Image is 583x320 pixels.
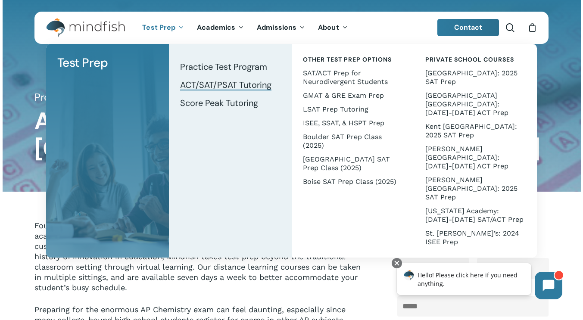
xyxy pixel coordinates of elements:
a: Other Test Prep Options [300,53,406,66]
h5: Prep with the Best [34,90,548,104]
a: ACT/SAT/PSAT Tutoring [178,76,283,94]
span: Boise SAT Prep Class (2025) [303,177,396,186]
a: GMAT & GRE Exam Prep [300,89,406,103]
span: GMAT & GRE Exam Prep [303,91,384,99]
a: SAT/ACT Prep for Neurodivergent Students [300,66,406,89]
a: Test Prep [55,53,160,73]
span: St. [PERSON_NAME]’s: 2024 ISEE Prep [425,229,519,246]
span: About [318,23,339,32]
span: [US_STATE] Academy: [DATE]-[DATE] SAT/ACT Prep [425,207,524,224]
a: About [312,24,354,31]
a: [GEOGRAPHIC_DATA] SAT Prep Class (2025) [300,152,406,175]
span: Test Prep [142,23,175,32]
header: Main Menu [34,12,549,44]
a: [GEOGRAPHIC_DATA]: 2025 SAT Prep [423,66,528,89]
a: Cart [527,23,537,32]
a: LSAT Prep Tutoring [300,103,406,116]
span: Test Prep [57,55,108,71]
p: Founded by two Stanford University graduates, Mindfish empowers students to achieve academic succ... [34,221,367,304]
a: Boise SAT Prep Class (2025) [300,175,406,189]
span: Boulder SAT Prep Class (2025) [303,133,382,149]
span: [PERSON_NAME][GEOGRAPHIC_DATA]: 2025 SAT Prep [425,176,518,201]
a: Score Peak Tutoring [178,94,283,112]
nav: Main Menu [136,12,354,44]
a: [GEOGRAPHIC_DATA] [GEOGRAPHIC_DATA]: [DATE]-[DATE] ACT Prep [423,89,528,120]
span: Score Peak Tutoring [180,97,258,109]
a: St. [PERSON_NAME]’s: 2024 ISEE Prep [423,227,528,249]
h1: AP Chemistry Prep and Tutoring in [GEOGRAPHIC_DATA] & [GEOGRAPHIC_DATA] [34,107,548,162]
a: Boulder SAT Prep Class (2025) [300,130,406,152]
span: Admissions [257,23,296,32]
a: Test Prep [136,24,190,31]
iframe: Chatbot [388,256,571,308]
span: Kent [GEOGRAPHIC_DATA]: 2025 SAT Prep [425,122,517,139]
a: Contact [437,19,499,36]
span: SAT/ACT Prep for Neurodivergent Students [303,69,388,86]
span: Contact [454,23,483,32]
span: [GEOGRAPHIC_DATA]: 2025 SAT Prep [425,69,518,86]
span: [GEOGRAPHIC_DATA] [GEOGRAPHIC_DATA]: [DATE]-[DATE] ACT Prep [425,91,508,117]
span: [PERSON_NAME][GEOGRAPHIC_DATA]: [DATE]-[DATE] ACT Prep [425,145,508,170]
a: Admissions [250,24,312,31]
span: Practice Test Program [180,61,267,72]
span: [GEOGRAPHIC_DATA] SAT Prep Class (2025) [303,155,390,172]
a: [US_STATE] Academy: [DATE]-[DATE] SAT/ACT Prep [423,204,528,227]
a: Practice Test Program [178,58,283,76]
a: [PERSON_NAME][GEOGRAPHIC_DATA]: [DATE]-[DATE] ACT Prep [423,142,528,173]
span: Other Test Prep Options [303,56,392,63]
span: LSAT Prep Tutoring [303,105,368,113]
span: Academics [197,23,235,32]
a: Kent [GEOGRAPHIC_DATA]: 2025 SAT Prep [423,120,528,142]
span: ISEE, SSAT, & HSPT Prep [303,119,384,127]
a: Private School Courses [423,53,528,66]
span: Private School Courses [425,56,514,63]
a: Academics [190,24,250,31]
span: ACT/SAT/PSAT Tutoring [180,79,271,90]
a: [PERSON_NAME][GEOGRAPHIC_DATA]: 2025 SAT Prep [423,173,528,204]
a: ISEE, SSAT, & HSPT Prep [300,116,406,130]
